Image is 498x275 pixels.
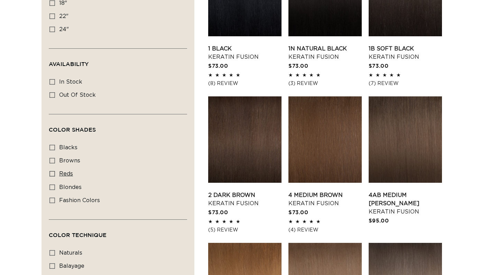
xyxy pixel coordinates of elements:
[59,79,82,85] span: In stock
[49,220,187,245] summary: Color Technique (0 selected)
[49,61,89,67] span: Availability
[208,191,282,208] a: 2 Dark Brown Keratin Fusion
[59,145,77,150] span: blacks
[288,45,362,61] a: 1N Natural Black Keratin Fusion
[369,45,442,61] a: 1B Soft Black Keratin Fusion
[59,0,67,6] span: 18"
[59,158,80,163] span: browns
[49,114,187,139] summary: Color Shades (0 selected)
[59,13,68,19] span: 22"
[49,232,107,238] span: Color Technique
[49,49,187,74] summary: Availability (0 selected)
[288,191,362,208] a: 4 Medium Brown Keratin Fusion
[59,92,96,98] span: Out of stock
[208,45,282,61] a: 1 Black Keratin Fusion
[59,27,69,32] span: 24"
[59,171,73,177] span: reds
[59,184,82,190] span: blondes
[369,191,442,216] a: 4AB Medium [PERSON_NAME] Keratin Fusion
[59,250,82,256] span: naturals
[59,263,84,269] span: balayage
[59,198,100,203] span: fashion colors
[49,126,96,133] span: Color Shades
